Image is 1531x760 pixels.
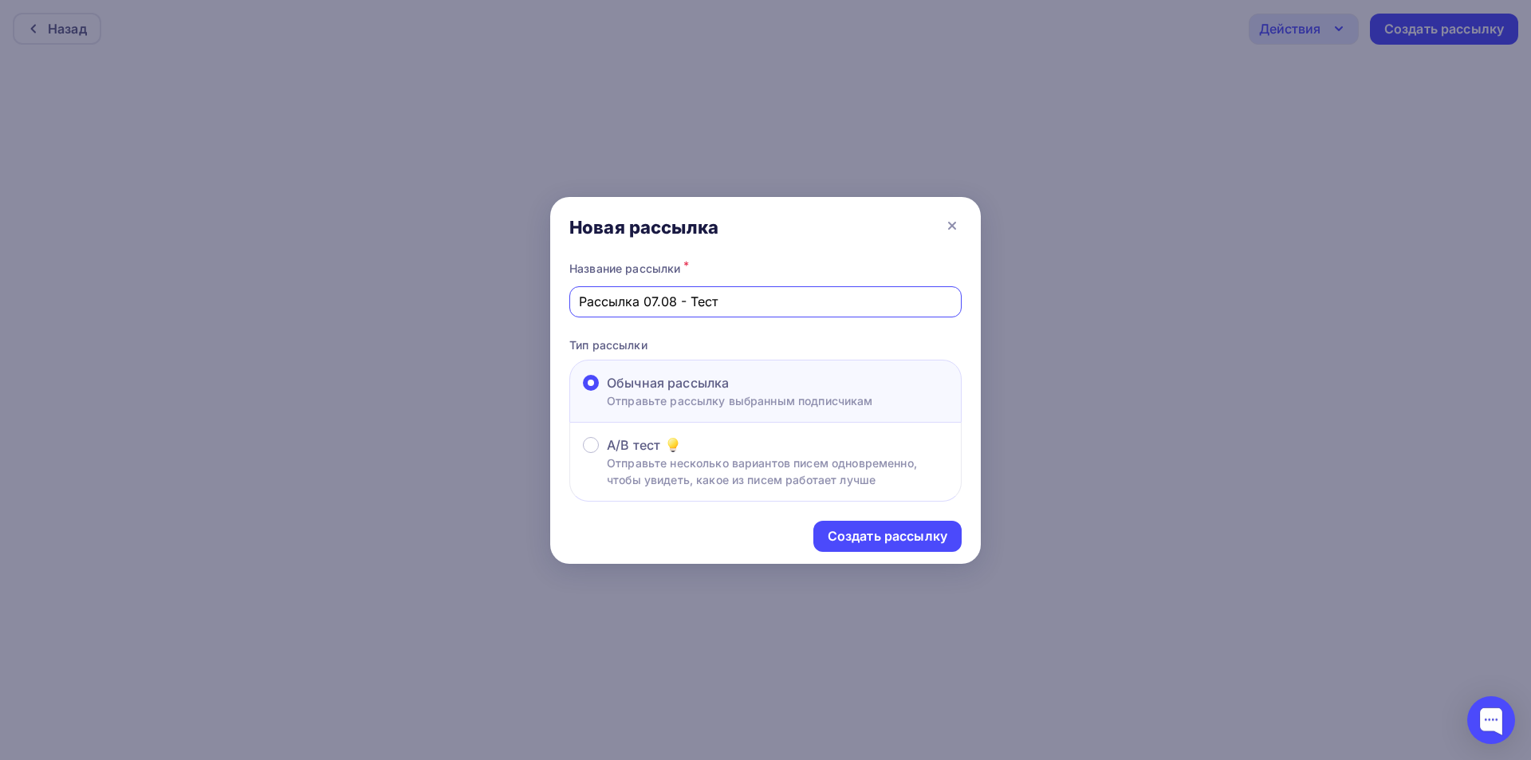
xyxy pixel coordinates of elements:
[607,392,873,409] p: Отправьте рассылку выбранным подписчикам
[607,455,948,488] p: Отправьте несколько вариантов писем одновременно, чтобы увидеть, какое из писем работает лучше
[828,527,947,545] div: Создать рассылку
[607,373,729,392] span: Обычная рассылка
[569,337,962,353] p: Тип рассылки
[607,435,660,455] span: A/B тест
[569,258,962,280] div: Название рассылки
[579,292,953,311] input: Придумайте название рассылки
[569,216,718,238] div: Новая рассылка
